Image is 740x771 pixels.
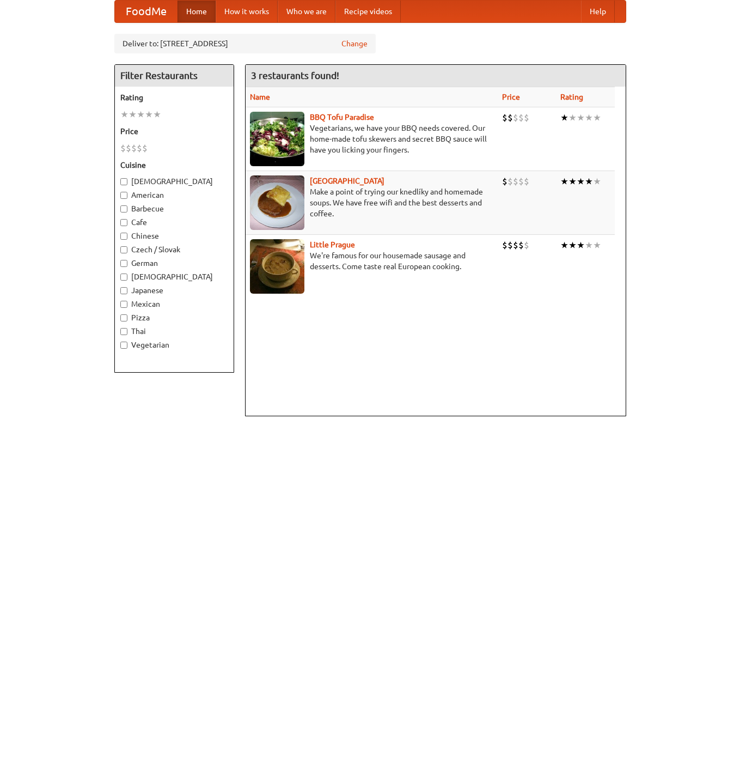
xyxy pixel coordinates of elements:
img: tofuparadise.jpg [250,112,304,166]
p: Make a point of trying our knedlíky and homemade soups. We have free wifi and the best desserts a... [250,186,494,219]
label: Pizza [120,312,228,323]
li: $ [513,239,518,251]
label: Czech / Slovak [120,244,228,255]
li: ★ [560,112,568,124]
li: ★ [568,112,577,124]
label: American [120,190,228,201]
img: littleprague.jpg [250,239,304,294]
li: ★ [585,239,593,251]
li: $ [142,142,148,154]
input: German [120,260,127,267]
h5: Rating [120,92,228,103]
input: Vegetarian [120,342,127,349]
a: Little Prague [310,240,355,249]
label: Vegetarian [120,339,228,350]
li: ★ [560,175,568,187]
a: Recipe videos [335,1,401,22]
li: $ [502,112,507,124]
input: Mexican [120,301,127,308]
li: $ [518,175,524,187]
li: ★ [585,112,593,124]
li: ★ [577,112,585,124]
input: Barbecue [120,205,127,213]
ng-pluralize: 3 restaurants found! [251,70,339,81]
li: $ [524,239,529,251]
li: $ [524,175,529,187]
label: Thai [120,326,228,337]
a: Help [581,1,615,22]
li: ★ [129,108,137,120]
label: [DEMOGRAPHIC_DATA] [120,271,228,282]
a: BBQ Tofu Paradise [310,113,374,122]
label: Mexican [120,299,228,309]
li: $ [120,142,126,154]
input: Cafe [120,219,127,226]
li: ★ [593,112,601,124]
li: $ [507,239,513,251]
input: Japanese [120,287,127,294]
li: $ [502,239,507,251]
a: Home [178,1,216,22]
p: Vegetarians, we have your BBQ needs covered. Our home-made tofu skewers and secret BBQ sauce will... [250,123,494,155]
li: $ [502,175,507,187]
li: $ [507,175,513,187]
li: ★ [568,175,577,187]
a: How it works [216,1,278,22]
div: Deliver to: [STREET_ADDRESS] [114,34,376,53]
label: Cafe [120,217,228,228]
a: Who we are [278,1,335,22]
a: Name [250,93,270,101]
li: $ [524,112,529,124]
a: Price [502,93,520,101]
a: Rating [560,93,583,101]
label: Barbecue [120,203,228,214]
h5: Cuisine [120,160,228,171]
li: $ [513,175,518,187]
li: $ [513,112,518,124]
li: ★ [137,108,145,120]
h5: Price [120,126,228,137]
li: ★ [153,108,161,120]
a: Change [341,38,368,49]
img: czechpoint.jpg [250,175,304,230]
input: American [120,192,127,199]
input: Pizza [120,314,127,321]
li: ★ [585,175,593,187]
li: $ [137,142,142,154]
label: Japanese [120,285,228,296]
label: German [120,258,228,269]
a: [GEOGRAPHIC_DATA] [310,177,384,185]
input: [DEMOGRAPHIC_DATA] [120,274,127,281]
input: Czech / Slovak [120,246,127,253]
input: Chinese [120,233,127,240]
li: $ [518,239,524,251]
h4: Filter Restaurants [115,65,234,87]
li: $ [131,142,137,154]
li: ★ [145,108,153,120]
label: Chinese [120,230,228,241]
li: ★ [593,175,601,187]
li: ★ [593,239,601,251]
input: [DEMOGRAPHIC_DATA] [120,178,127,185]
li: ★ [577,175,585,187]
a: FoodMe [115,1,178,22]
li: ★ [120,108,129,120]
li: ★ [560,239,568,251]
li: ★ [577,239,585,251]
input: Thai [120,328,127,335]
li: ★ [568,239,577,251]
p: We're famous for our housemade sausage and desserts. Come taste real European cooking. [250,250,494,272]
li: $ [126,142,131,154]
li: $ [507,112,513,124]
label: [DEMOGRAPHIC_DATA] [120,176,228,187]
li: $ [518,112,524,124]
